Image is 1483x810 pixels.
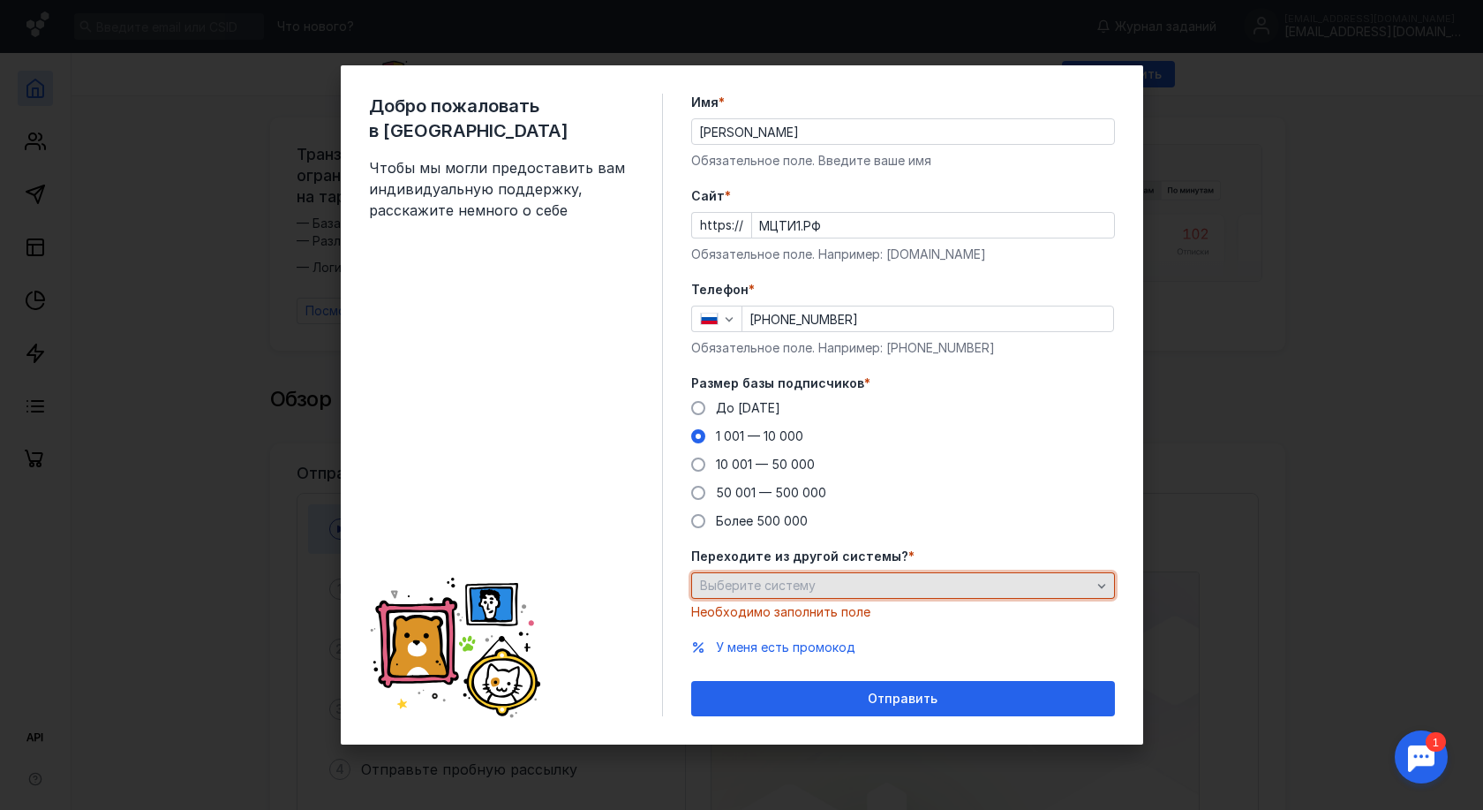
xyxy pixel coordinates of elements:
button: У меня есть промокод [716,639,855,656]
div: 1 [40,11,60,30]
span: 1 001 — 10 000 [716,428,803,443]
div: Обязательное поле. Например: [DOMAIN_NAME] [691,246,1115,263]
span: Выберите систему [700,578,816,593]
span: Размер базы подписчиков [691,375,864,392]
span: 10 001 — 50 000 [716,457,815,472]
span: 50 001 — 500 000 [716,485,826,500]
span: Добро пожаловать в [GEOGRAPHIC_DATA] [369,94,634,143]
span: Переходите из другой системы? [691,548,908,565]
span: Телефон [691,281,749,299]
span: Cайт [691,187,725,205]
div: Обязательное поле. Введите ваше имя [691,152,1115,170]
span: Отправить [868,692,937,707]
button: Выберите систему [691,572,1115,599]
span: До [DATE] [716,400,780,415]
span: Чтобы мы могли предоставить вам индивидуальную поддержку, расскажите немного о себе [369,157,634,221]
span: У меня есть промокод [716,640,855,655]
span: Более 500 000 [716,513,808,528]
button: Отправить [691,681,1115,716]
div: Обязательное поле. Например: [PHONE_NUMBER] [691,339,1115,357]
span: Имя [691,94,719,111]
div: Необходимо заполнить поле [691,603,1115,621]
